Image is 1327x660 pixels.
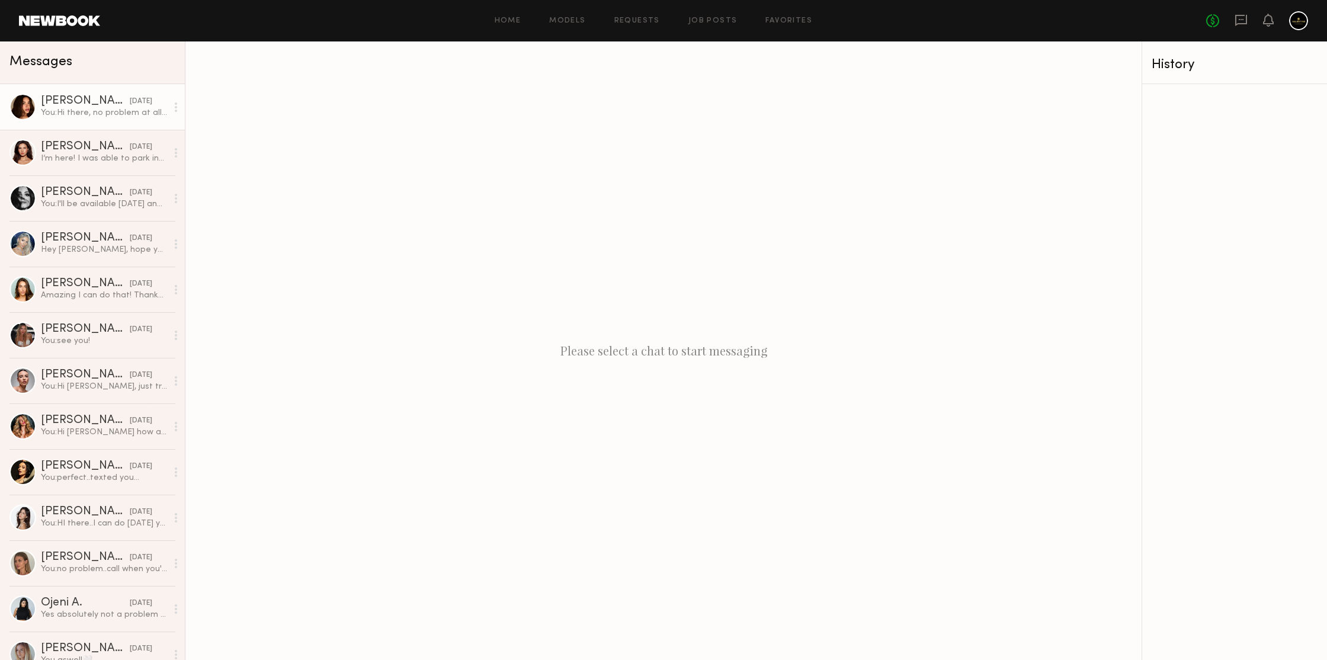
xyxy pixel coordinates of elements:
div: [PERSON_NAME] [41,95,130,107]
div: [DATE] [130,415,152,427]
div: [PERSON_NAME] [41,460,130,472]
div: Hey [PERSON_NAME], hope you’re doing well. My sister’s instagram is @trapfordom [41,244,167,255]
div: [DATE] [130,461,152,472]
div: [PERSON_NAME] [41,369,130,381]
div: Please select a chat to start messaging [185,41,1142,660]
div: [DATE] [130,507,152,518]
div: [PERSON_NAME] [41,506,130,518]
div: You: Hi [PERSON_NAME], just trying to reach out again about the ecomm gig, to see if you're still... [41,381,167,392]
div: You: perfect..texted you... [41,472,167,483]
span: Messages [9,55,72,69]
a: Home [495,17,521,25]
div: History [1152,58,1318,72]
div: [DATE] [130,278,152,290]
div: You: I'll be available [DATE] and [DATE] if you can do that [41,198,167,210]
div: I’m here! I was able to park inside the parking lot [41,153,167,164]
div: [DATE] [130,96,152,107]
div: [PERSON_NAME] [41,415,130,427]
div: [DATE] [130,643,152,655]
div: [DATE] [130,598,152,609]
div: [DATE] [130,370,152,381]
div: [DATE] [130,552,152,563]
div: [DATE] [130,233,152,244]
div: You: HI there..I can do [DATE] yes..also [DATE] if you prefer. [41,518,167,529]
div: You: see you! [41,335,167,347]
div: You: no problem..call when you're by the gate [41,563,167,575]
div: [DATE] [130,187,152,198]
div: You: Hi there, no problem at all. We can schedule it for when you come back, but I'll know which ... [41,107,167,118]
a: Favorites [765,17,812,25]
div: [PERSON_NAME] [41,323,130,335]
div: [PERSON_NAME] [41,643,130,655]
a: Models [549,17,585,25]
a: Requests [614,17,660,25]
div: [PERSON_NAME] [41,141,130,153]
div: [DATE] [130,142,152,153]
div: Yes absolutely not a problem at all! [41,609,167,620]
div: [PERSON_NAME] [41,187,130,198]
div: Ojeni A. [41,597,130,609]
div: [PERSON_NAME] [41,232,130,244]
div: Amazing I can do that! Thanks so much & looking forward to meeting you!! [41,290,167,301]
div: [DATE] [130,324,152,335]
div: [PERSON_NAME] [41,278,130,290]
div: [PERSON_NAME] [41,552,130,563]
div: You: Hi [PERSON_NAME] how are you? My name is [PERSON_NAME] and I work for a company called Valen... [41,427,167,438]
a: Job Posts [688,17,738,25]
